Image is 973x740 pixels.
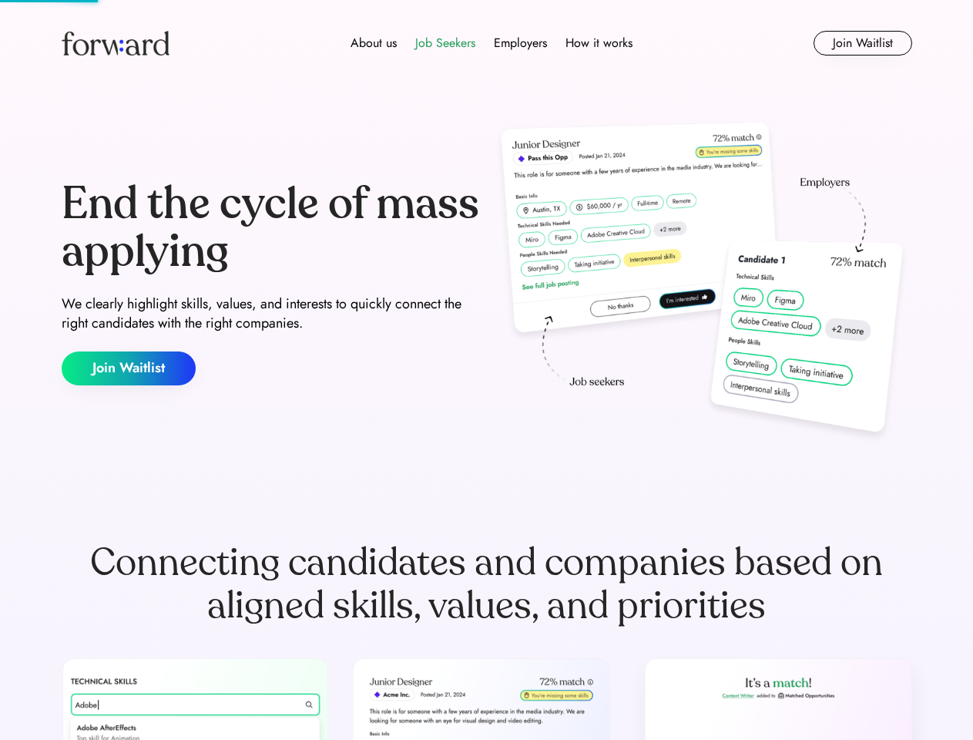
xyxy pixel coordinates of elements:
[62,31,169,55] img: Forward logo
[493,117,912,449] img: hero-image.png
[62,351,196,385] button: Join Waitlist
[62,294,481,333] div: We clearly highlight skills, values, and interests to quickly connect the right candidates with t...
[415,34,475,52] div: Job Seekers
[351,34,397,52] div: About us
[565,34,632,52] div: How it works
[62,180,481,275] div: End the cycle of mass applying
[814,31,912,55] button: Join Waitlist
[494,34,547,52] div: Employers
[62,541,912,627] div: Connecting candidates and companies based on aligned skills, values, and priorities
